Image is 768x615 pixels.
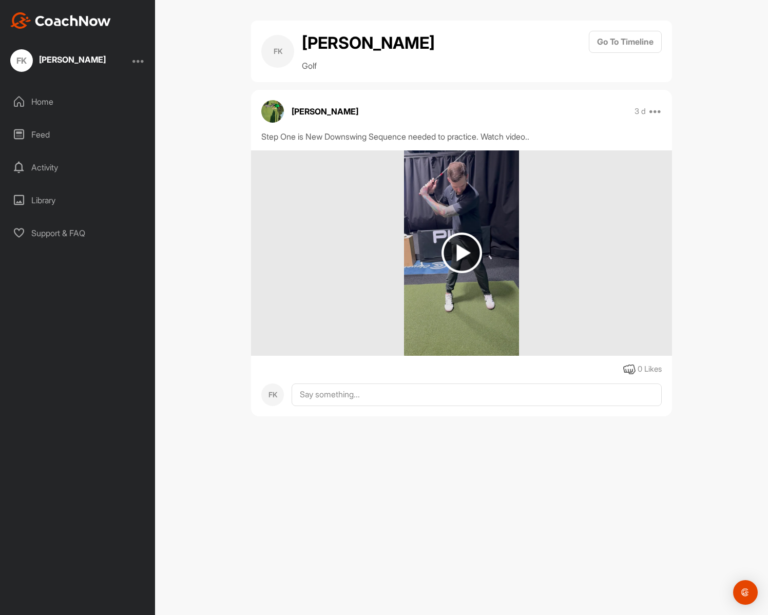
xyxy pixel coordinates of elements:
[6,122,150,147] div: Feed
[261,100,284,123] img: avatar
[6,155,150,180] div: Activity
[589,31,662,53] button: Go To Timeline
[6,89,150,114] div: Home
[39,55,106,64] div: [PERSON_NAME]
[638,363,662,375] div: 0 Likes
[261,35,294,68] div: FK
[589,31,662,72] a: Go To Timeline
[261,130,662,143] div: Step One is New Downswing Sequence needed to practice. Watch video..
[6,187,150,213] div: Library
[10,12,111,29] img: CoachNow
[6,220,150,246] div: Support & FAQ
[404,150,520,356] img: media
[635,106,646,117] p: 3 d
[10,49,33,72] div: FK
[302,60,435,72] p: Golf
[261,383,284,406] div: FK
[302,31,435,55] h2: [PERSON_NAME]
[733,580,758,605] div: Open Intercom Messenger
[441,233,482,273] img: play
[292,105,358,118] p: [PERSON_NAME]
